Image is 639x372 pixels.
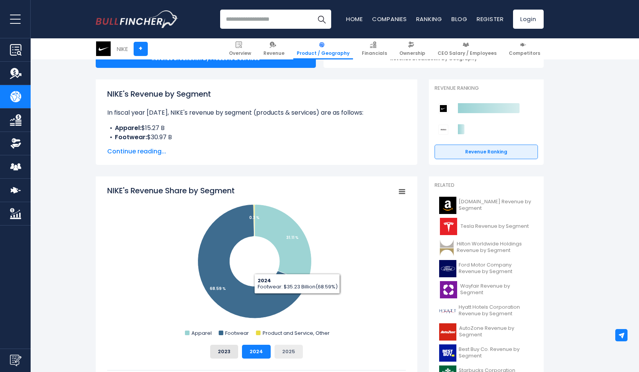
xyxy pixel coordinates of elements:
span: Wayfair Revenue by Segment [460,283,533,296]
a: Hilton Worldwide Holdings Revenue by Segment [435,237,538,258]
li: $15.27 B [107,123,406,133]
a: AutoZone Revenue by Segment [435,321,538,342]
img: BBY logo [439,344,456,362]
img: Bullfincher logo [96,10,178,28]
p: Related [435,182,538,189]
img: AMZN logo [439,197,456,214]
text: Footwear [225,329,249,337]
a: Ownership [396,38,429,59]
span: Financials [362,50,387,56]
img: NKE logo [96,41,111,56]
button: 2023 [210,345,238,359]
a: CEO Salary / Employees [434,38,500,59]
a: Revenue Ranking [435,145,538,159]
img: AZO logo [439,323,457,341]
img: HLT logo [439,239,455,256]
text: Product and Service, Other [262,329,329,337]
a: Companies [372,15,407,23]
tspan: 31.11 % [286,235,299,240]
a: Login [513,10,544,29]
b: Footwear: [115,133,147,142]
img: TSLA logo [439,218,458,235]
span: Tesla Revenue by Segment [461,223,529,230]
span: CEO Salary / Employees [438,50,497,56]
a: Overview [226,38,255,59]
img: W logo [439,281,458,298]
a: Financials [358,38,391,59]
svg: NIKE's Revenue Share by Segment [107,185,406,339]
span: Ford Motor Company Revenue by Segment [459,262,533,275]
tspan: NIKE's Revenue Share by Segment [107,185,235,196]
img: F logo [439,260,456,277]
li: $30.97 B [107,133,406,142]
span: Best Buy Co. Revenue by Segment [459,346,533,359]
img: H logo [439,302,456,319]
a: Register [477,15,504,23]
a: Ranking [416,15,442,23]
img: Deckers Outdoor Corporation competitors logo [438,125,448,135]
b: Apparel: [115,123,141,132]
a: Blog [451,15,467,23]
button: Search [312,10,331,29]
a: Best Buy Co. Revenue by Segment [435,342,538,364]
span: Hilton Worldwide Holdings Revenue by Segment [457,241,533,254]
span: Overview [229,50,251,56]
a: Home [346,15,363,23]
div: NIKE [117,44,128,53]
img: NIKE competitors logo [438,104,448,114]
span: Ownership [399,50,425,56]
a: Competitors [505,38,544,59]
text: Apparel [191,329,212,337]
a: Hyatt Hotels Corporation Revenue by Segment [435,300,538,321]
tspan: 0.3 % [249,215,260,221]
span: Competitors [509,50,540,56]
a: [DOMAIN_NAME] Revenue by Segment [435,195,538,216]
span: Continue reading... [107,147,406,156]
img: Ownership [10,138,21,149]
span: Product / Geography [297,50,350,56]
a: Wayfair Revenue by Segment [435,279,538,300]
p: Revenue Ranking [435,85,538,92]
a: Product / Geography [293,38,353,59]
tspan: 68.59 % [210,286,226,291]
p: In fiscal year [DATE], NIKE's revenue by segment (products & services) are as follows: [107,108,406,117]
span: Revenue [263,50,284,56]
a: Ford Motor Company Revenue by Segment [435,258,538,279]
span: Hyatt Hotels Corporation Revenue by Segment [459,304,533,317]
a: + [134,42,148,56]
h1: NIKE's Revenue by Segment [107,88,406,100]
button: 2024 [242,345,271,359]
button: 2025 [275,345,303,359]
a: Tesla Revenue by Segment [435,216,538,237]
span: AutoZone Revenue by Segment [459,325,533,338]
a: Revenue [260,38,288,59]
a: Go to homepage [96,10,178,28]
span: [DOMAIN_NAME] Revenue by Segment [459,199,533,212]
